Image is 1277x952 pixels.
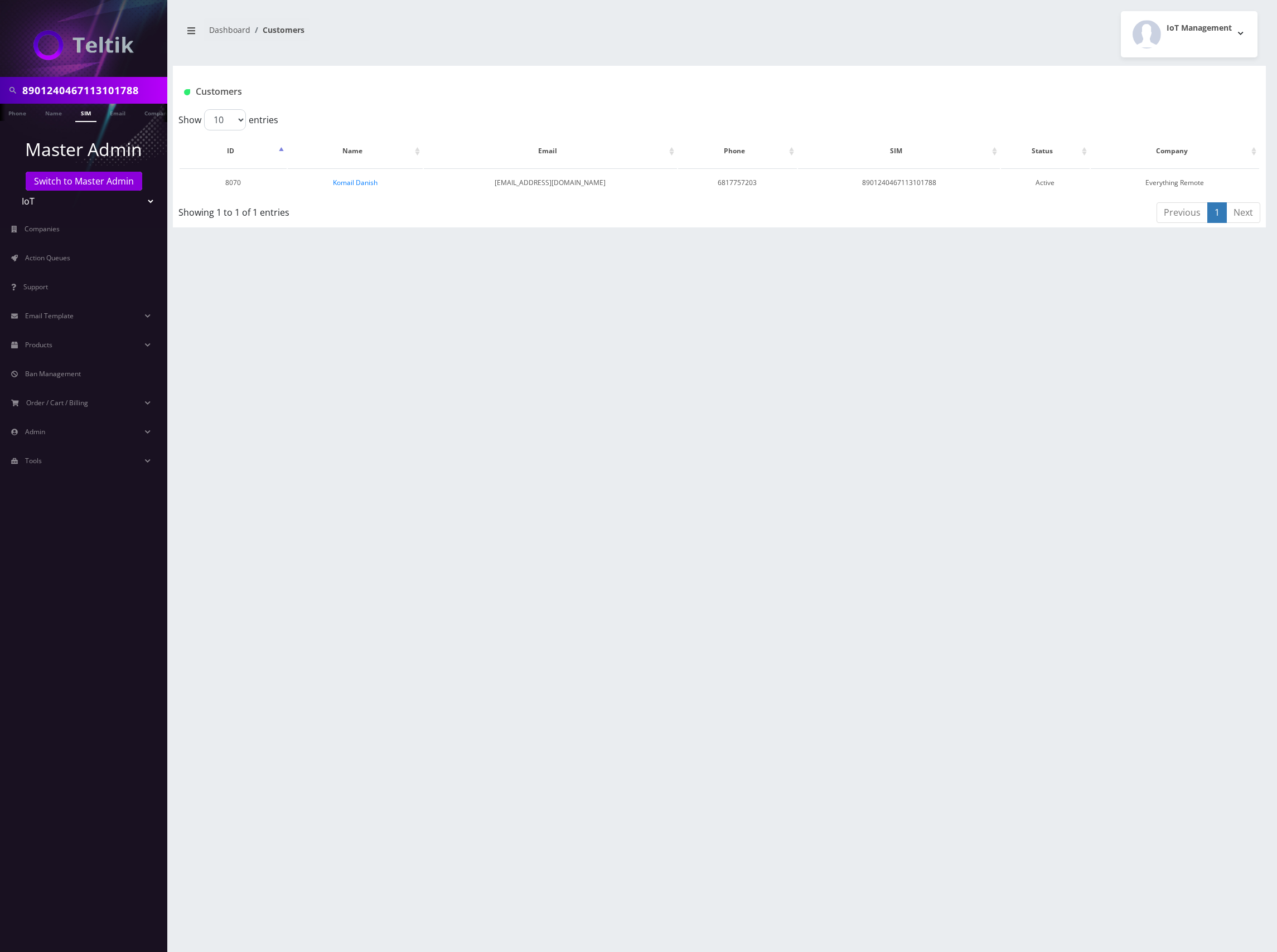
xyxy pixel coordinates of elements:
[288,135,423,167] th: Name: activate to sort column ascending
[26,172,142,191] a: Switch to Master Admin
[678,168,797,197] td: 6817757203
[25,456,42,465] span: Tools
[678,135,797,167] th: Phone: activate to sort column ascending
[1226,202,1260,223] a: Next
[181,18,711,50] nav: breadcrumb
[798,168,1000,197] td: 8901240467113101788
[180,168,287,197] td: 8070
[184,86,1073,97] h1: Customers
[25,427,45,436] span: Admin
[424,168,677,197] td: [EMAIL_ADDRESS][DOMAIN_NAME]
[25,253,70,263] span: Action Queues
[1001,168,1090,197] td: Active
[178,201,621,219] div: Showing 1 to 1 of 1 entries
[25,369,81,378] span: Ban Management
[333,178,378,187] a: Komail Danish
[1091,168,1259,197] td: Everything Remote
[104,104,131,121] a: Email
[250,24,304,36] li: Customers
[40,104,67,121] a: Name
[26,398,88,407] span: Order / Cart / Billing
[1091,135,1259,167] th: Company: activate to sort column ascending
[23,282,48,292] span: Support
[1167,23,1232,33] h2: IoT Management
[209,25,250,35] a: Dashboard
[25,311,74,320] span: Email Template
[1157,202,1208,223] a: Previous
[204,109,246,130] select: Showentries
[33,30,134,60] img: IoT
[1207,202,1227,223] a: 1
[25,340,52,349] span: Products
[22,80,165,101] input: Search in Company
[75,104,96,122] a: SIM
[139,104,176,121] a: Company
[25,224,60,234] span: Companies
[424,135,677,167] th: Email: activate to sort column ascending
[180,135,287,167] th: ID: activate to sort column descending
[178,109,278,130] label: Show entries
[798,135,1000,167] th: SIM: activate to sort column ascending
[1001,135,1090,167] th: Status: activate to sort column ascending
[1121,11,1257,57] button: IoT Management
[3,104,32,121] a: Phone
